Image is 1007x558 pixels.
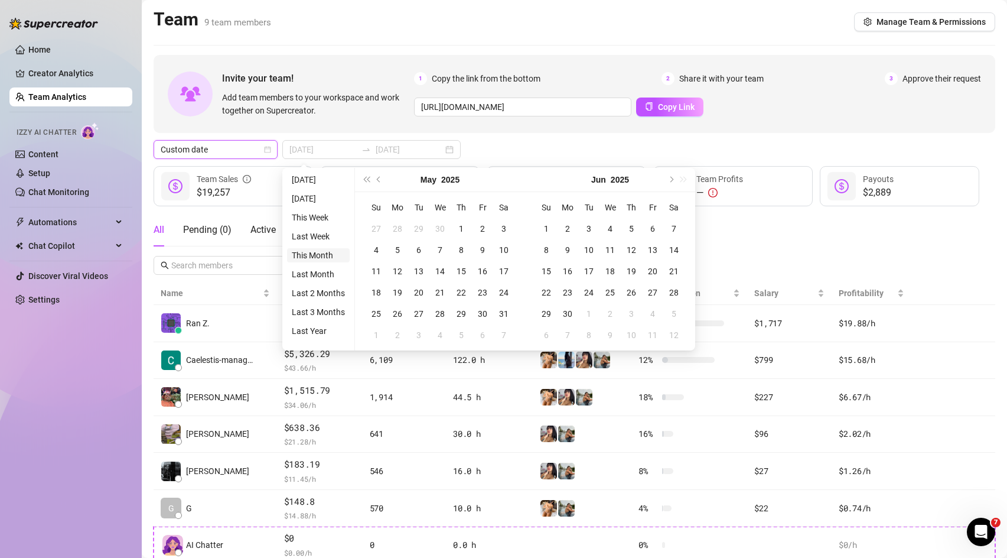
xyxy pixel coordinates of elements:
[289,143,357,156] input: Start date
[284,421,356,435] span: $638.36
[646,243,660,257] div: 13
[408,282,429,303] td: 2025-05-20
[661,72,674,85] span: 2
[454,328,468,342] div: 5
[204,17,271,28] span: 9 team members
[839,317,904,330] div: $19.88 /h
[646,307,660,321] div: 4
[370,427,439,440] div: 641
[451,325,472,346] td: 2025-06-05
[667,243,681,257] div: 14
[642,197,663,218] th: Fr
[408,218,429,239] td: 2025-04-29
[154,282,277,305] th: Name
[472,218,493,239] td: 2025-05-02
[621,282,642,303] td: 2025-06-26
[161,462,181,481] img: brenda lopez pa…
[493,197,514,218] th: Sa
[646,264,660,278] div: 20
[582,243,596,257] div: 10
[667,307,681,321] div: 5
[369,264,383,278] div: 11
[536,325,557,346] td: 2025-07-06
[642,303,663,325] td: 2025-07-04
[558,389,575,405] img: Babydanix
[284,362,356,374] span: $ 43.66 /h
[967,518,995,546] iframe: Intercom live chat
[624,222,638,236] div: 5
[287,286,350,300] li: Last 2 Months
[284,347,356,361] span: $5,326.29
[540,352,557,368] img: Shalva
[454,243,468,257] div: 8
[754,353,824,366] div: $799
[611,168,629,192] button: Choose a year
[638,391,657,404] span: 18 %
[475,264,490,278] div: 16
[472,197,493,218] th: Fr
[558,426,575,442] img: SivanSecret
[369,286,383,300] div: 18
[493,325,514,346] td: 2025-06-07
[557,218,578,239] td: 2025-06-02
[578,218,599,239] td: 2025-06-03
[663,282,685,303] td: 2025-06-28
[621,197,642,218] th: Th
[624,328,638,342] div: 10
[186,427,249,440] span: [PERSON_NAME]
[387,282,408,303] td: 2025-05-19
[560,222,575,236] div: 2
[540,426,557,442] img: Babydanix
[361,145,371,154] span: swap-right
[366,261,387,282] td: 2025-05-11
[454,222,468,236] div: 1
[390,243,405,257] div: 5
[642,261,663,282] td: 2025-06-20
[902,72,981,85] span: Approve their request
[408,239,429,261] td: 2025-05-06
[287,267,350,281] li: Last Month
[222,91,409,117] span: Add team members to your workspace and work together on Supercreator.
[576,389,592,405] img: SivanSecret
[578,239,599,261] td: 2025-06-10
[540,500,557,517] img: Shalva
[493,303,514,325] td: 2025-05-31
[599,239,621,261] td: 2025-06-11
[408,197,429,218] th: Tu
[369,307,383,321] div: 25
[642,239,663,261] td: 2025-06-13
[472,239,493,261] td: 2025-05-09
[497,328,511,342] div: 7
[287,192,350,206] li: [DATE]
[536,261,557,282] td: 2025-06-15
[390,307,405,321] div: 26
[663,218,685,239] td: 2025-06-07
[646,222,660,236] div: 6
[264,146,271,153] span: calendar
[603,243,617,257] div: 11
[28,187,89,197] a: Chat Monitoring
[28,213,112,232] span: Automations
[429,218,451,239] td: 2025-04-30
[536,197,557,218] th: Su
[433,264,447,278] div: 14
[222,71,414,86] span: Invite your team!
[557,197,578,218] th: Mo
[183,223,232,237] div: Pending ( 0 )
[361,145,371,154] span: to
[582,286,596,300] div: 24
[638,427,657,440] span: 16 %
[28,295,60,304] a: Settings
[536,303,557,325] td: 2025-06-29
[599,197,621,218] th: We
[370,353,439,366] div: 6,109
[863,186,894,200] span: $2,889
[582,307,596,321] div: 1
[414,72,427,85] span: 1
[621,325,642,346] td: 2025-07-10
[454,307,468,321] div: 29
[493,239,514,261] td: 2025-05-10
[539,243,553,257] div: 8
[754,427,824,440] div: $96
[161,261,169,270] span: search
